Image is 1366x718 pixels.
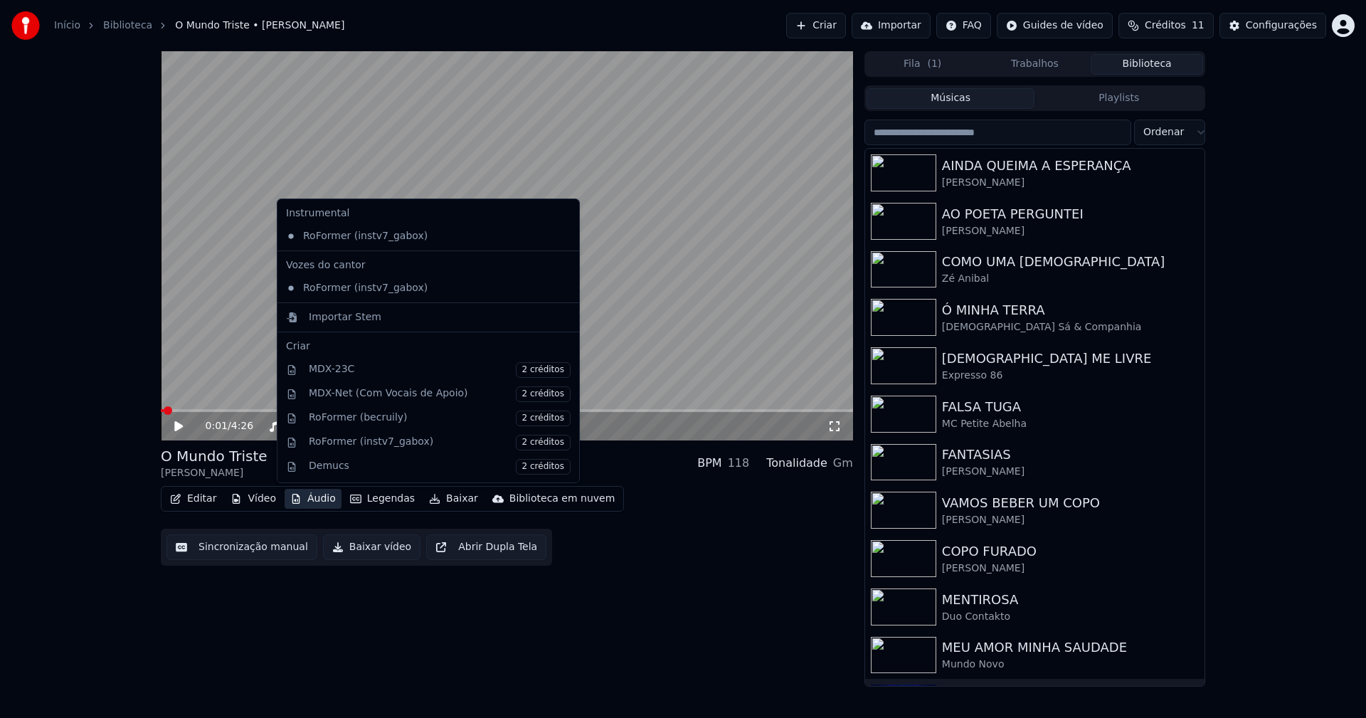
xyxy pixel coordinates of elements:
div: Configurações [1246,19,1317,33]
span: 2 créditos [516,362,571,378]
button: Sincronização manual [166,534,317,560]
a: Início [54,19,80,33]
div: [DEMOGRAPHIC_DATA] Sá & Companhia [942,320,1199,334]
button: Editar [164,489,222,509]
div: AINDA QUEIMA A ESPERANÇA [942,156,1199,176]
button: Fila [867,54,979,75]
div: MENTIROSA [942,590,1199,610]
div: Vozes do cantor [280,254,576,277]
div: Biblioteca em nuvem [509,492,615,506]
div: RoFormer (becruily) [309,411,571,426]
img: youka [11,11,40,40]
div: Tonalidade [766,455,827,472]
div: COMO UMA [DEMOGRAPHIC_DATA] [942,252,1199,272]
span: 2 créditos [516,386,571,402]
span: Ordenar [1143,125,1184,139]
button: Configurações [1219,13,1326,38]
div: MDX-23C [309,362,571,378]
div: [PERSON_NAME] [942,224,1199,238]
div: VAMOS BEBER UM COPO [942,493,1199,513]
button: Trabalhos [979,54,1091,75]
div: Duo Contakto [942,610,1199,624]
div: FANTASIAS [942,445,1199,465]
span: ( 1 ) [927,57,941,71]
span: 2 créditos [516,411,571,426]
div: RoFormer (instv7_gabox) [280,277,555,300]
button: Playlists [1034,88,1203,109]
span: 4:26 [231,419,253,433]
div: Mundo Novo [942,658,1199,672]
button: Áudio [285,489,341,509]
span: Créditos [1145,19,1186,33]
div: O Mundo Triste [161,446,268,466]
div: [PERSON_NAME] [942,176,1199,190]
span: 2 créditos [516,435,571,450]
button: Baixar vídeo [323,534,420,560]
div: MC Petite Abelha [942,417,1199,431]
div: [PERSON_NAME] [161,466,268,480]
button: Criar [786,13,846,38]
div: COPO FURADO [942,542,1199,561]
div: RoFormer (instv7_gabox) [309,435,571,450]
div: Ó MINHA TERRA [942,300,1199,320]
div: Importar Stem [309,310,381,324]
div: / [206,419,240,433]
div: Zé Anibal [942,272,1199,286]
nav: breadcrumb [54,19,344,33]
div: RoFormer (instv7_gabox) [280,225,555,248]
div: AO POETA PERGUNTEI [942,204,1199,224]
div: [PERSON_NAME] [942,465,1199,479]
div: Expresso 86 [942,369,1199,383]
button: Créditos11 [1118,13,1214,38]
div: [DEMOGRAPHIC_DATA] ME LIVRE [942,349,1199,369]
button: Músicas [867,88,1035,109]
div: FALSA TUGA [942,397,1199,417]
div: BPM [697,455,721,472]
div: Instrumental [280,202,576,225]
div: [PERSON_NAME] [942,513,1199,527]
button: Legendas [344,489,420,509]
button: Biblioteca [1091,54,1203,75]
button: Baixar [423,489,484,509]
div: MDX-Net (Com Vocais de Apoio) [309,386,571,402]
div: Gm [833,455,853,472]
button: Abrir Dupla Tela [426,534,546,560]
button: Guides de vídeo [997,13,1113,38]
span: 11 [1192,19,1204,33]
button: Importar [852,13,931,38]
span: O Mundo Triste • [PERSON_NAME] [175,19,344,33]
span: 0:01 [206,419,228,433]
span: 2 créditos [516,459,571,475]
a: Biblioteca [103,19,152,33]
div: Criar [286,339,571,354]
div: [PERSON_NAME] [942,561,1199,576]
div: MEU AMOR MINHA SAUDADE [942,638,1199,658]
button: Vídeo [225,489,282,509]
button: FAQ [936,13,991,38]
div: 118 [728,455,750,472]
div: Demucs [309,459,571,475]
